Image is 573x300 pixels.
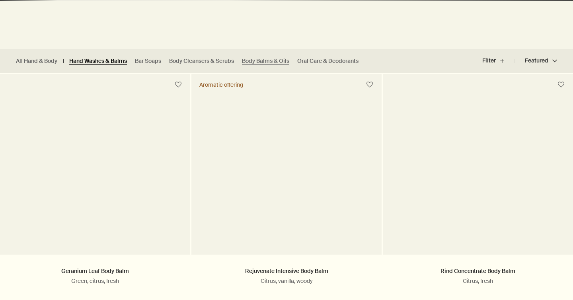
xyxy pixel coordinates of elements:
[395,277,561,284] p: Citrus, fresh
[363,78,377,92] button: Save to cabinet
[203,277,370,284] p: Citrus, vanilla, woody
[199,81,243,88] div: Aromatic offering
[245,267,328,275] a: Rejuvenate Intensive Body Balm
[12,277,178,284] p: Green, citrus, fresh
[515,51,557,70] button: Featured
[297,57,359,65] a: Oral Care & Deodorants
[554,78,568,92] button: Save to cabinet
[135,57,161,65] a: Bar Soaps
[482,51,515,70] button: Filter
[242,57,289,65] a: Body Balms & Oils
[61,267,129,275] a: Geranium Leaf Body Balm
[16,57,57,65] a: All Hand & Body
[69,57,127,65] a: Hand Washes & Balms
[169,57,234,65] a: Body Cleansers & Scrubs
[440,267,515,275] a: Rind Concentrate Body Balm
[171,78,185,92] button: Save to cabinet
